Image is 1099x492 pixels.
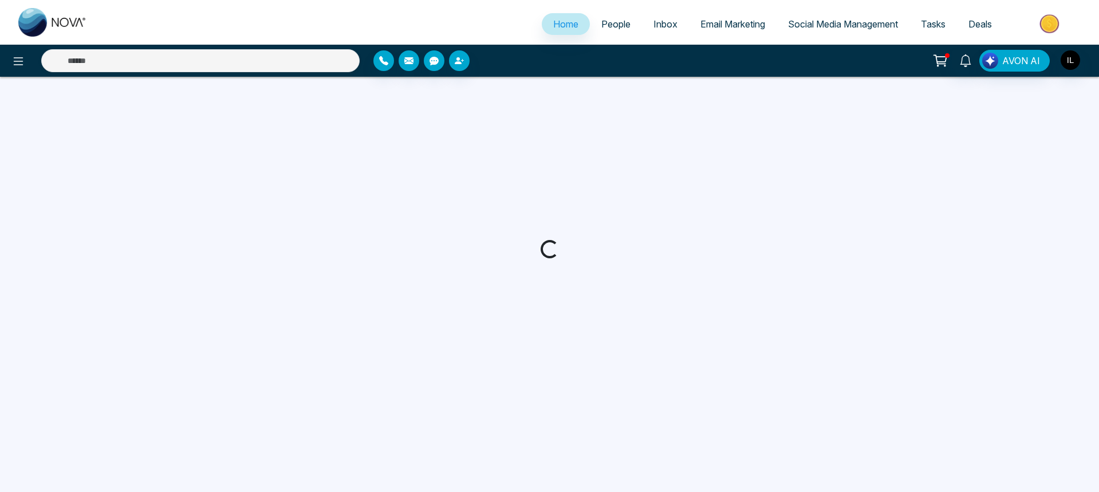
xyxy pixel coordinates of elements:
span: Tasks [921,18,946,30]
a: Tasks [909,13,957,35]
a: Deals [957,13,1003,35]
span: Inbox [653,18,677,30]
a: People [590,13,642,35]
span: AVON AI [1002,54,1040,68]
span: Email Marketing [700,18,765,30]
a: Social Media Management [777,13,909,35]
span: Deals [968,18,992,30]
img: Nova CRM Logo [18,8,87,37]
img: User Avatar [1061,50,1080,70]
img: Market-place.gif [1009,11,1092,37]
img: Lead Flow [982,53,998,69]
a: Home [542,13,590,35]
span: Social Media Management [788,18,898,30]
span: Home [553,18,578,30]
a: Email Marketing [689,13,777,35]
span: People [601,18,631,30]
a: Inbox [642,13,689,35]
button: AVON AI [979,50,1050,72]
